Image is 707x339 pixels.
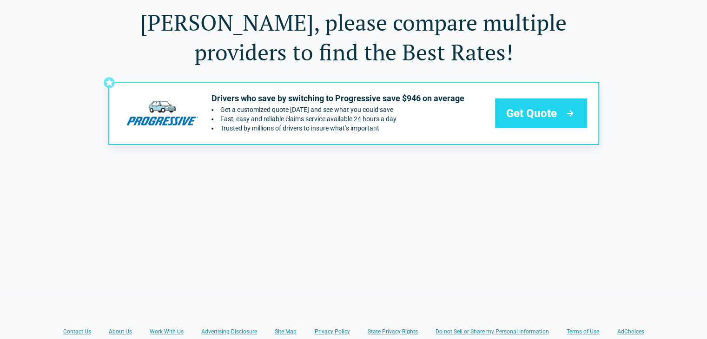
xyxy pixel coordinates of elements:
[63,328,91,335] a: Contact Us
[506,106,557,121] span: Get Quote
[567,328,599,335] a: Terms of Use
[108,82,599,145] a: progressive's logoDrivers who save by switching to Progressive save $946 on averageGet a customiz...
[211,93,464,104] p: Drivers who save by switching to Progressive save $946 on average
[120,93,204,133] img: progressive's logo
[617,328,644,335] a: AdChoices
[315,328,350,335] a: Privacy Policy
[211,124,464,132] li: Trusted by millions of drivers to insure what’s important
[201,328,257,335] a: Advertising Disclosure
[436,328,549,335] a: Do not Sell or Share my Personal Information
[211,115,464,123] li: Fast, easy and reliable claims service available 24 hours a day
[275,328,297,335] a: Site Map
[109,328,132,335] a: About Us
[108,7,599,67] h1: [PERSON_NAME], please compare multiple providers to find the Best Rates!
[150,328,184,335] a: Work With Us
[211,106,464,113] li: Get a customized quote today and see what you could save
[368,328,418,335] a: State Privacy Rights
